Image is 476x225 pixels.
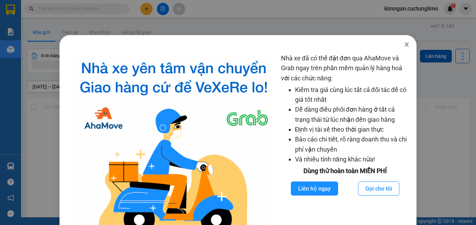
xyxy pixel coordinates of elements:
[298,184,331,193] span: Liên hệ ngay
[397,35,416,55] button: Close
[291,181,338,196] button: Liên hệ ngay
[295,134,410,154] li: Báo cáo chi tiết, rõ ràng doanh thu và chi phí vận chuyển
[404,42,409,47] span: close
[295,85,410,105] li: Kiểm tra giá cùng lúc tất cả đối tác để có giá tốt nhất
[295,125,410,134] li: Định vị tài xế theo thời gian thực
[281,166,410,176] div: Dùng thử hoàn toàn MIỄN PHÍ
[365,184,392,193] span: Gọi cho tôi
[295,105,410,125] li: Dễ dàng điều phối đơn hàng ở tất cả trạng thái từ lúc nhận đến giao hàng
[358,181,399,196] button: Gọi cho tôi
[295,154,410,164] li: Và nhiều tính năng khác nữa!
